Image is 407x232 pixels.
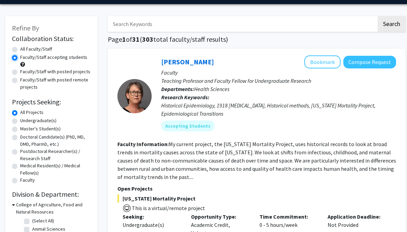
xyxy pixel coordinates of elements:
label: Faculty/Staff accepting students [20,54,87,61]
p: Application Deadline: [328,212,386,221]
div: Historical Epidemiology, 1918 [MEDICAL_DATA], Historical methods, [US_STATE] Mortality Project, E... [161,101,396,118]
label: Doctoral Candidate(s) (PhD, MD, DMD, PharmD, etc.) [20,133,91,148]
span: This is a virtual/remote project [131,205,205,211]
a: [PERSON_NAME] [161,57,214,66]
button: Add Carolyn Orbann to Bookmarks [304,55,341,68]
mat-chip: Accepting Students [161,120,215,131]
label: All Faculty/Staff [20,46,52,53]
label: Faculty/Staff with posted remote projects [20,76,91,91]
span: [US_STATE] Mortality Project [117,194,396,203]
p: Opportunity Type: [191,212,249,221]
h3: College of Agriculture, Food and Natural Resources [16,201,91,216]
label: Faculty [20,177,35,184]
label: All Projects [20,109,43,116]
p: Teaching Professor and Faculty Fellow for Undergraduate Research [161,77,396,85]
p: Time Commitment: [259,212,318,221]
h2: Projects Seeking: [12,98,91,106]
label: Postdoctoral Researcher(s) / Research Staff [20,148,91,162]
fg-read-more: My current project, the [US_STATE] Mortality Project, uses historical records to look at broad tr... [117,141,396,180]
div: Undergraduate(s) [123,221,181,229]
iframe: Chat [5,201,29,227]
label: Undergraduate(s) [20,117,56,124]
span: 1 [122,35,126,43]
h2: Division & Department: [12,190,91,198]
p: Faculty [161,68,396,77]
button: Search [378,16,406,32]
span: Refine By [12,24,39,32]
h1: Page of ( total faculty/staff results) [108,35,406,43]
label: Medical Resident(s) / Medical Fellow(s) [20,162,91,177]
p: Open Projects [117,184,396,193]
span: 303 [142,35,153,43]
b: Faculty Information: [117,141,169,147]
p: Seeking: [123,212,181,221]
span: 31 [132,35,140,43]
input: Search Keywords [108,16,377,32]
label: Master's Student(s) [20,125,61,132]
label: Faculty/Staff with posted projects [20,68,90,75]
label: (Select All) [32,217,54,224]
button: Compose Request to Carolyn Orbann [343,56,396,68]
h2: Collaboration Status: [12,35,91,43]
b: Departments: [161,86,194,92]
b: Research Keywords: [161,94,209,101]
span: Health Sciences [194,86,229,92]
